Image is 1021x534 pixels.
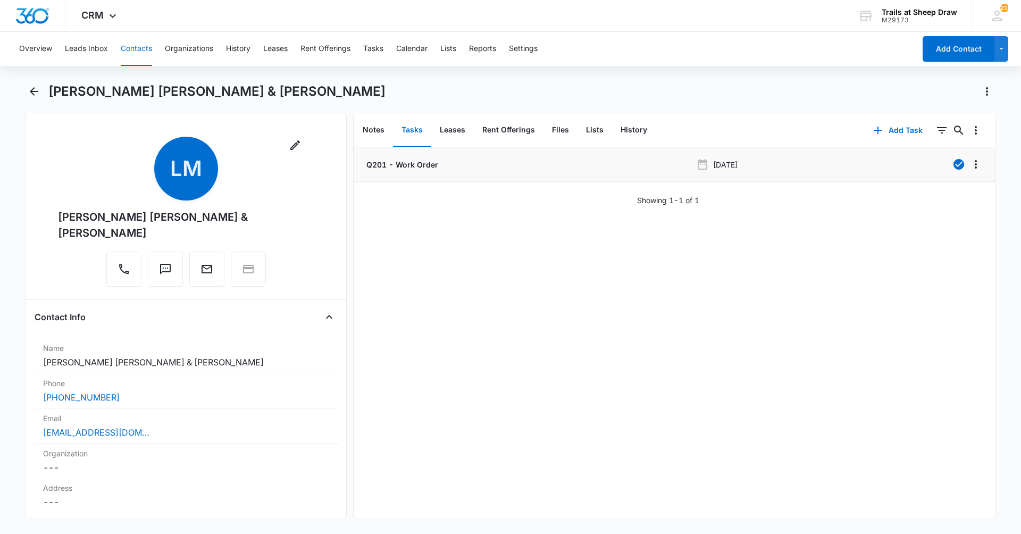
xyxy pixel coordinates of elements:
[882,16,957,24] div: account id
[106,252,141,287] button: Call
[58,209,314,241] div: [PERSON_NAME] [PERSON_NAME] & [PERSON_NAME]
[364,159,438,170] a: Q201 - Work Order
[509,32,538,66] button: Settings
[431,114,474,147] button: Leases
[1000,4,1009,12] div: notifications count
[321,308,338,326] button: Close
[923,36,994,62] button: Add Contact
[35,444,338,478] div: Organization---
[637,195,699,206] p: Showing 1-1 of 1
[578,114,612,147] button: Lists
[612,114,656,147] button: History
[35,373,338,408] div: Phone[PHONE_NUMBER]
[978,83,995,100] button: Actions
[713,159,738,170] p: [DATE]
[65,32,108,66] button: Leads Inbox
[43,356,329,369] dd: [PERSON_NAME] [PERSON_NAME] & [PERSON_NAME]
[43,482,329,494] label: Address
[300,32,350,66] button: Rent Offerings
[469,32,496,66] button: Reports
[26,83,42,100] button: Back
[543,114,578,147] button: Files
[48,84,386,99] h1: [PERSON_NAME] [PERSON_NAME] & [PERSON_NAME]
[106,268,141,277] a: Call
[43,461,329,474] dd: ---
[354,114,393,147] button: Notes
[35,311,86,323] h4: Contact Info
[35,338,338,373] div: Name[PERSON_NAME] [PERSON_NAME] & [PERSON_NAME]
[35,408,338,444] div: Email[EMAIL_ADDRESS][DOMAIN_NAME]
[154,137,218,201] span: LM
[165,32,213,66] button: Organizations
[43,391,120,404] a: [PHONE_NUMBER]
[43,343,329,354] label: Name
[43,448,329,459] label: Organization
[19,32,52,66] button: Overview
[189,268,224,277] a: Email
[396,32,428,66] button: Calendar
[1000,4,1009,12] span: 216
[263,32,288,66] button: Leases
[882,8,957,16] div: account name
[967,156,984,173] button: Overflow Menu
[933,122,950,139] button: Filters
[43,496,329,508] dd: ---
[967,122,984,139] button: Overflow Menu
[363,32,383,66] button: Tasks
[226,32,250,66] button: History
[440,32,456,66] button: Lists
[189,252,224,287] button: Email
[148,268,183,277] a: Text
[35,478,338,513] div: Address---
[43,413,329,424] label: Email
[81,10,104,21] span: CRM
[148,252,183,287] button: Text
[43,378,329,389] label: Phone
[121,32,152,66] button: Contacts
[950,122,967,139] button: Search...
[863,118,933,143] button: Add Task
[43,426,149,439] a: [EMAIL_ADDRESS][DOMAIN_NAME]
[474,114,543,147] button: Rent Offerings
[393,114,431,147] button: Tasks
